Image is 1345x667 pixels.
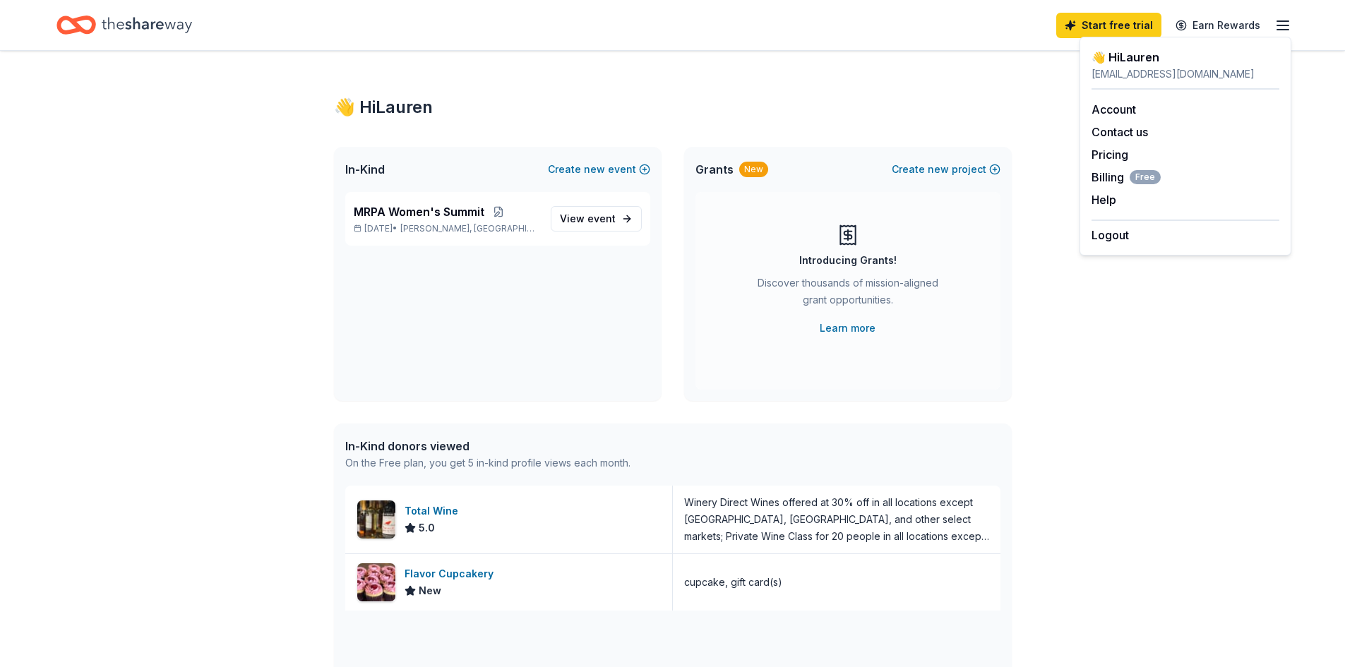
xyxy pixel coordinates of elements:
[419,519,435,536] span: 5.0
[1092,191,1116,208] button: Help
[560,210,616,227] span: View
[345,455,630,471] div: On the Free plan, you get 5 in-kind profile views each month.
[548,161,650,178] button: Createnewevent
[1092,66,1279,83] div: [EMAIL_ADDRESS][DOMAIN_NAME]
[345,161,385,178] span: In-Kind
[405,503,464,519] div: Total Wine
[1092,169,1161,186] span: Billing
[56,8,192,42] a: Home
[584,161,605,178] span: new
[400,223,539,234] span: [PERSON_NAME], [GEOGRAPHIC_DATA]
[684,494,989,545] div: Winery Direct Wines offered at 30% off in all locations except [GEOGRAPHIC_DATA], [GEOGRAPHIC_DAT...
[1056,13,1161,38] a: Start free trial
[1167,13,1269,38] a: Earn Rewards
[695,161,734,178] span: Grants
[1092,227,1129,244] button: Logout
[1092,124,1148,140] button: Contact us
[1092,49,1279,66] div: 👋 Hi Lauren
[587,212,616,224] span: event
[551,206,642,232] a: View event
[354,223,539,234] p: [DATE] •
[1092,102,1136,116] a: Account
[419,582,441,599] span: New
[405,565,499,582] div: Flavor Cupcakery
[1092,148,1128,162] a: Pricing
[752,275,944,314] div: Discover thousands of mission-aligned grant opportunities.
[357,563,395,601] img: Image for Flavor Cupcakery
[799,252,897,269] div: Introducing Grants!
[892,161,1000,178] button: Createnewproject
[354,203,484,220] span: MRPA Women's Summit
[1130,170,1161,184] span: Free
[928,161,949,178] span: new
[739,162,768,177] div: New
[820,320,875,337] a: Learn more
[684,574,782,591] div: cupcake, gift card(s)
[1092,169,1161,186] button: BillingFree
[345,438,630,455] div: In-Kind donors viewed
[334,96,1012,119] div: 👋 Hi Lauren
[357,500,395,539] img: Image for Total Wine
